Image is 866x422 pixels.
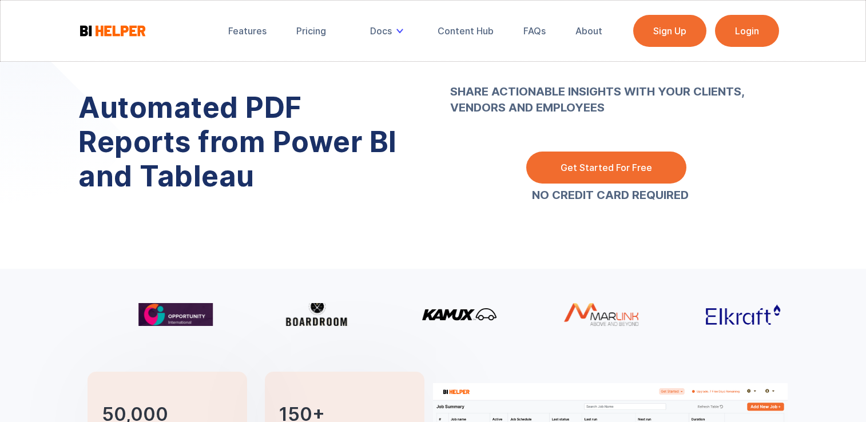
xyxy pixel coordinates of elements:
[228,25,267,37] div: Features
[220,18,275,43] a: Features
[575,25,602,37] div: About
[532,189,689,201] a: NO CREDIT CARD REQUIRED
[370,25,392,37] div: Docs
[288,18,334,43] a: Pricing
[362,18,416,43] div: Docs
[430,18,502,43] a: Content Hub
[78,90,416,193] h1: Automated PDF Reports from Power BI and Tableau
[523,25,546,37] div: FAQs
[438,25,494,37] div: Content Hub
[296,25,326,37] div: Pricing
[567,18,610,43] a: About
[450,51,770,132] strong: SHARE ACTIONABLE INSIGHTS WITH YOUR CLIENTS, VENDORS AND EMPLOYEES ‍
[532,188,689,202] strong: NO CREDIT CARD REQUIRED
[515,18,554,43] a: FAQs
[450,51,770,132] p: ‍
[633,15,706,47] a: Sign Up
[715,15,779,47] a: Login
[526,152,686,184] a: Get Started For Free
